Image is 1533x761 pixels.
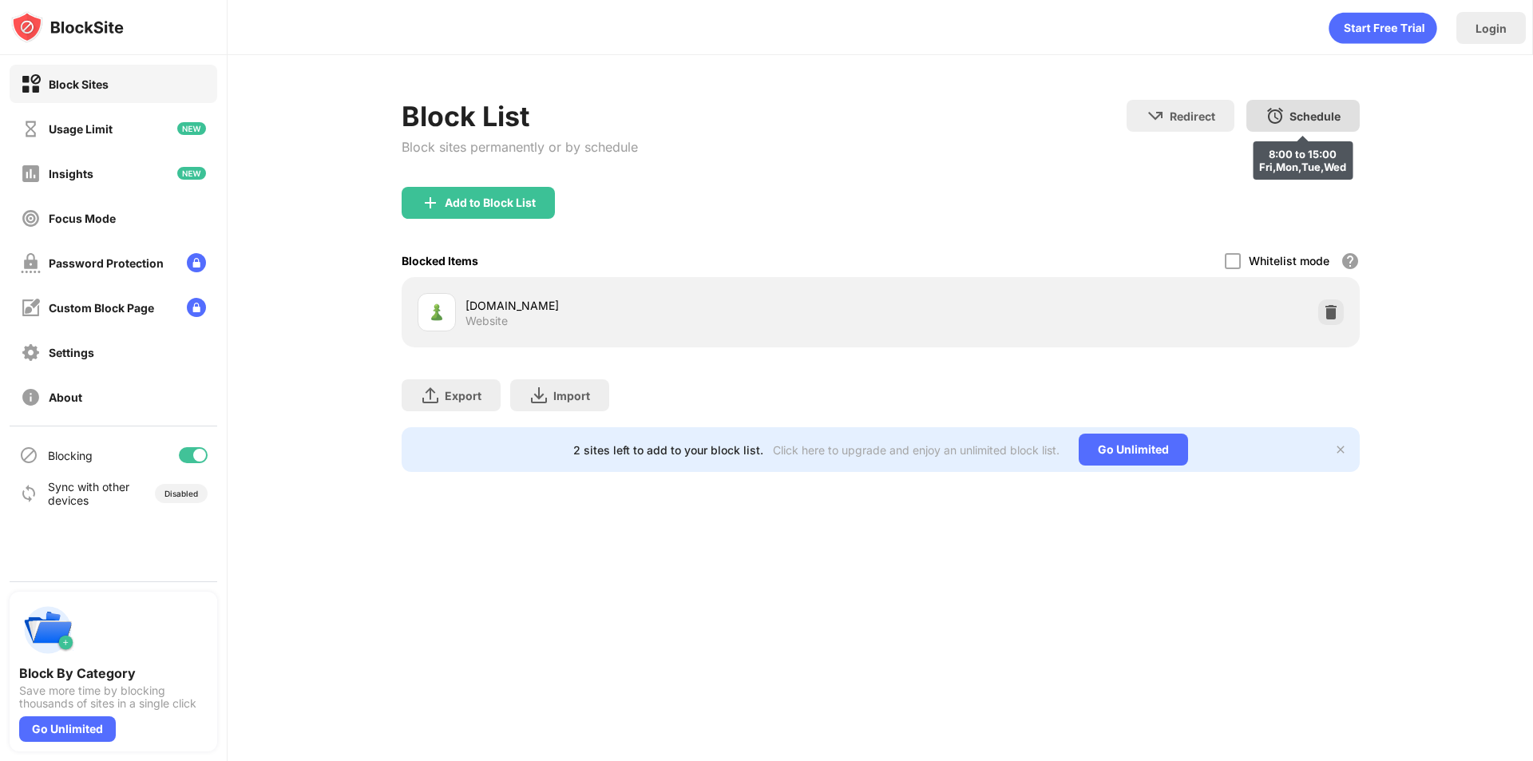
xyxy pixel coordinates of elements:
img: lock-menu.svg [187,253,206,272]
div: Sync with other devices [48,480,130,507]
img: about-off.svg [21,387,41,407]
div: animation [1329,12,1437,44]
img: blocking-icon.svg [19,446,38,465]
div: Schedule [1289,109,1341,123]
div: Login [1476,22,1507,35]
img: block-on.svg [21,74,41,94]
div: Whitelist mode [1249,254,1329,268]
div: Website [465,314,508,328]
img: insights-off.svg [21,164,41,184]
div: Block List [402,100,638,133]
div: Fri,Mon,Tue,Wed [1259,161,1346,173]
img: password-protection-off.svg [21,253,41,273]
img: time-usage-off.svg [21,119,41,139]
div: Block sites permanently or by schedule [402,139,638,155]
img: new-icon.svg [177,122,206,135]
img: lock-menu.svg [187,298,206,317]
img: sync-icon.svg [19,484,38,503]
div: Block Sites [49,77,109,91]
div: Redirect [1170,109,1215,123]
div: Block By Category [19,665,208,681]
div: [DOMAIN_NAME] [465,297,881,314]
img: customize-block-page-off.svg [21,298,41,318]
div: Save more time by blocking thousands of sites in a single click [19,684,208,710]
div: Import [553,389,590,402]
div: Password Protection [49,256,164,270]
div: Settings [49,346,94,359]
div: Add to Block List [445,196,536,209]
img: new-icon.svg [177,167,206,180]
img: favicons [427,303,446,322]
img: x-button.svg [1334,443,1347,456]
div: Focus Mode [49,212,116,225]
div: About [49,390,82,404]
div: Click here to upgrade and enjoy an unlimited block list. [773,443,1060,457]
div: 2 sites left to add to your block list. [573,443,763,457]
div: Custom Block Page [49,301,154,315]
img: focus-off.svg [21,208,41,228]
div: Go Unlimited [1079,434,1188,466]
div: Go Unlimited [19,716,116,742]
div: Blocking [48,449,93,462]
div: Usage Limit [49,122,113,136]
img: settings-off.svg [21,343,41,363]
div: Disabled [164,489,198,498]
img: logo-blocksite.svg [11,11,124,43]
div: Blocked Items [402,254,478,268]
div: Export [445,389,481,402]
div: Insights [49,167,93,180]
img: push-categories.svg [19,601,77,659]
div: 8:00 to 15:00 [1259,148,1346,161]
